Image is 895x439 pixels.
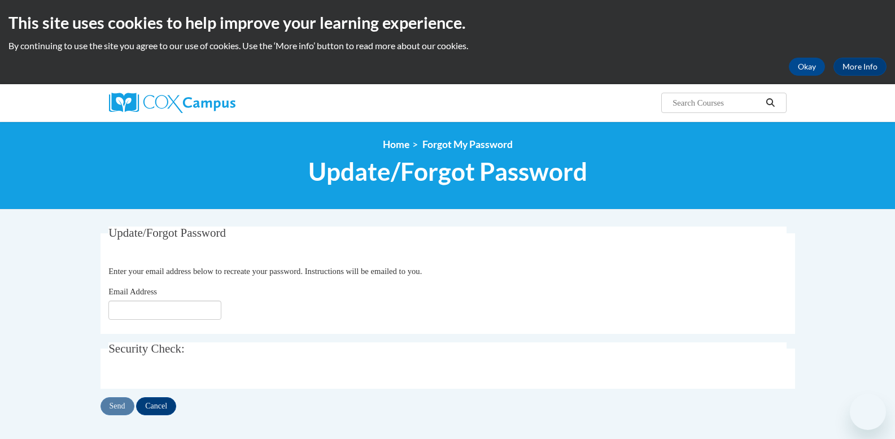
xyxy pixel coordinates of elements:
[8,11,887,34] h2: This site uses cookies to help improve your learning experience.
[383,138,409,150] a: Home
[136,397,176,415] input: Cancel
[108,226,226,240] span: Update/Forgot Password
[8,40,887,52] p: By continuing to use the site you agree to our use of cookies. Use the ‘More info’ button to read...
[762,96,779,110] button: Search
[850,394,886,430] iframe: Button to launch messaging window
[422,138,513,150] span: Forgot My Password
[833,58,887,76] a: More Info
[671,96,762,110] input: Search Courses
[308,157,587,186] span: Update/Forgot Password
[109,93,324,113] a: Cox Campus
[108,267,422,276] span: Enter your email address below to recreate your password. Instructions will be emailed to you.
[789,58,825,76] button: Okay
[108,342,185,355] span: Security Check:
[108,301,221,320] input: Email
[109,93,235,113] img: Cox Campus
[108,287,157,296] span: Email Address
